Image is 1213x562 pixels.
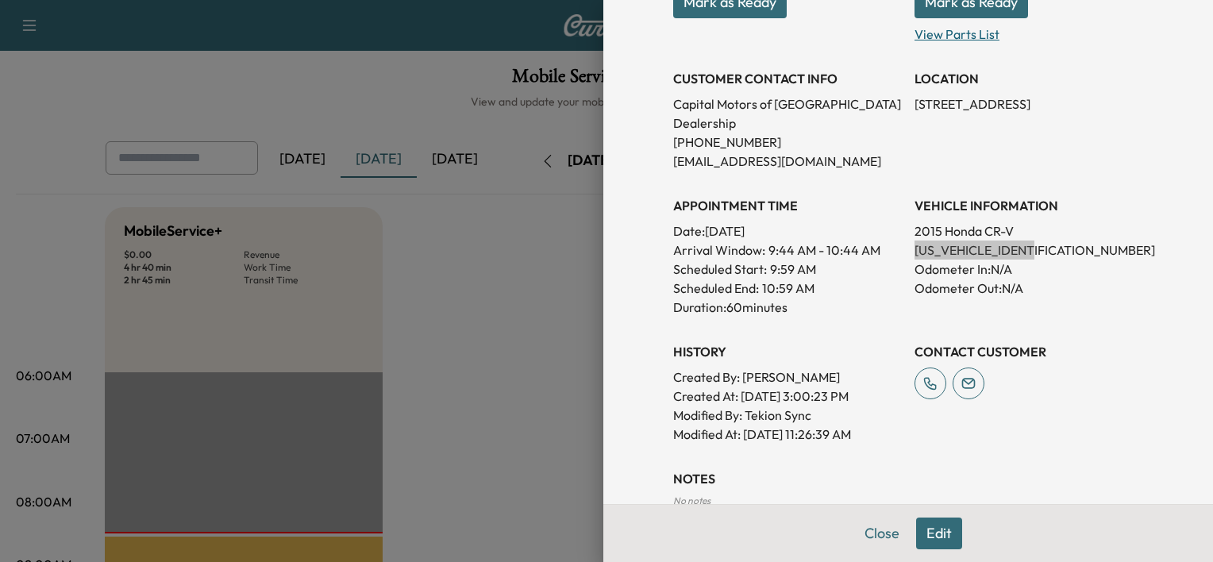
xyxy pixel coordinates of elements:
[673,196,902,215] h3: APPOINTMENT TIME
[768,241,880,260] span: 9:44 AM - 10:44 AM
[915,260,1143,279] p: Odometer In: N/A
[673,425,902,444] p: Modified At : [DATE] 11:26:39 AM
[854,518,910,549] button: Close
[673,298,902,317] p: Duration: 60 minutes
[915,279,1143,298] p: Odometer Out: N/A
[915,69,1143,88] h3: LOCATION
[673,94,902,133] p: Capital Motors of [GEOGRAPHIC_DATA] Dealership
[915,221,1143,241] p: 2015 Honda CR-V
[673,342,902,361] h3: History
[915,18,1143,44] p: View Parts List
[915,241,1143,260] p: [US_VEHICLE_IDENTIFICATION_NUMBER]
[915,196,1143,215] h3: VEHICLE INFORMATION
[770,260,816,279] p: 9:59 AM
[673,260,767,279] p: Scheduled Start:
[915,342,1143,361] h3: CONTACT CUSTOMER
[673,69,902,88] h3: CUSTOMER CONTACT INFO
[673,406,902,425] p: Modified By : Tekion Sync
[915,94,1143,114] p: [STREET_ADDRESS]
[673,152,902,171] p: [EMAIL_ADDRESS][DOMAIN_NAME]
[673,495,1143,507] div: No notes
[673,241,902,260] p: Arrival Window:
[916,518,962,549] button: Edit
[673,133,902,152] p: [PHONE_NUMBER]
[673,469,1143,488] h3: NOTES
[673,368,902,387] p: Created By : [PERSON_NAME]
[673,279,759,298] p: Scheduled End:
[673,221,902,241] p: Date: [DATE]
[762,279,814,298] p: 10:59 AM
[673,387,902,406] p: Created At : [DATE] 3:00:23 PM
